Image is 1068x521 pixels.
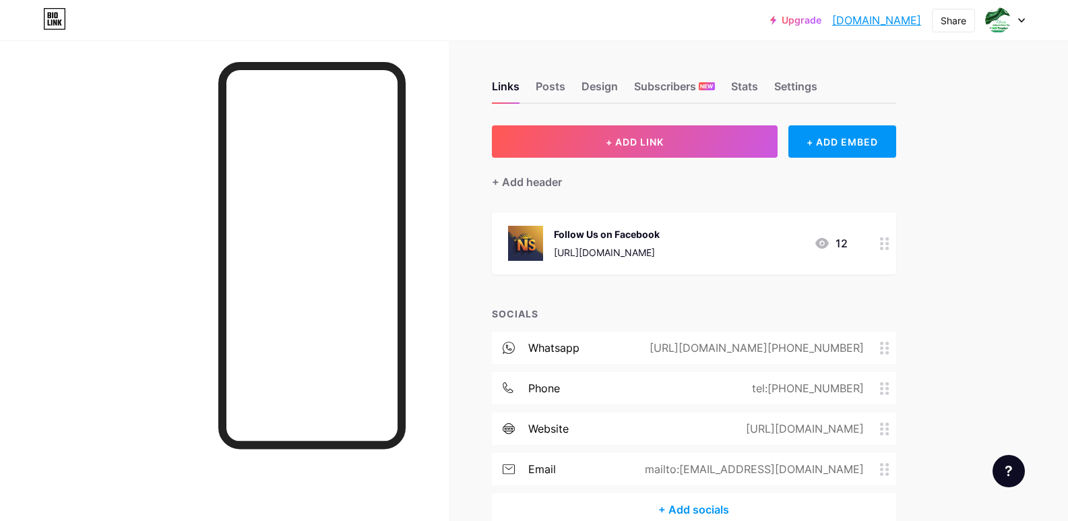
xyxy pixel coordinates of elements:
[774,78,817,102] div: Settings
[623,461,880,477] div: mailto:[EMAIL_ADDRESS][DOMAIN_NAME]
[788,125,896,158] div: + ADD EMBED
[724,421,880,437] div: [URL][DOMAIN_NAME]
[985,7,1011,33] img: nstradersmultan
[731,78,758,102] div: Stats
[508,226,543,261] img: Follow Us on Facebook
[582,78,618,102] div: Design
[492,125,778,158] button: + ADD LINK
[628,340,880,356] div: [URL][DOMAIN_NAME][PHONE_NUMBER]
[528,380,560,396] div: phone
[770,15,821,26] a: Upgrade
[554,245,660,259] div: [URL][DOMAIN_NAME]
[492,307,896,321] div: SOCIALS
[536,78,565,102] div: Posts
[492,174,562,190] div: + Add header
[634,78,715,102] div: Subscribers
[528,421,569,437] div: website
[700,82,713,90] span: NEW
[730,380,880,396] div: tel:[PHONE_NUMBER]
[554,227,660,241] div: Follow Us on Facebook
[814,235,848,251] div: 12
[528,340,579,356] div: whatsapp
[492,78,520,102] div: Links
[832,12,921,28] a: [DOMAIN_NAME]
[606,136,664,148] span: + ADD LINK
[528,461,556,477] div: email
[941,13,966,28] div: Share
